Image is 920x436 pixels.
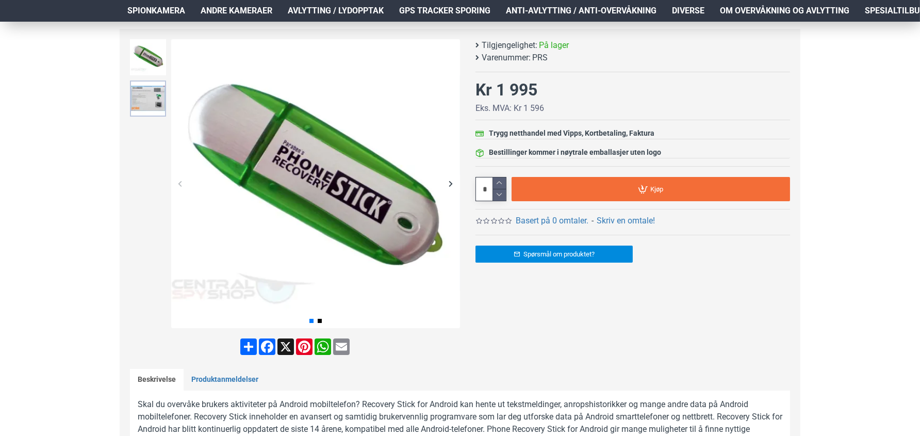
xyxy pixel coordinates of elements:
[258,338,276,355] a: Facebook
[482,39,537,52] b: Tilgjengelighet:
[399,5,490,17] span: GPS Tracker Sporing
[672,5,704,17] span: Diverse
[276,338,295,355] a: X
[314,338,332,355] a: WhatsApp
[720,5,849,17] span: Om overvåkning og avlytting
[475,246,633,263] a: Spørsmål om produktet?
[309,319,314,323] span: Go to slide 1
[332,338,351,355] a: Email
[318,319,322,323] span: Go to slide 2
[539,39,569,52] span: På lager
[442,175,460,193] div: Next slide
[532,52,548,64] span: PRS
[127,5,185,17] span: Spionkamera
[506,5,656,17] span: Anti-avlytting / Anti-overvåkning
[130,39,166,75] img: Recovery stick for Android - SpyGadgets.no
[130,80,166,117] img: Recovery stick for Android - SpyGadgets.no
[651,186,664,192] span: Kjøp
[184,369,266,391] a: Produktanmeldelser
[489,128,654,139] div: Trygg netthandel med Vipps, Kortbetaling, Faktura
[239,338,258,355] a: Share
[475,77,537,102] div: Kr 1 995
[171,175,189,193] div: Previous slide
[295,338,314,355] a: Pinterest
[288,5,384,17] span: Avlytting / Lydopptak
[171,39,460,328] img: Recovery stick for Android - SpyGadgets.no
[130,369,184,391] a: Beskrivelse
[516,215,588,227] a: Basert på 0 omtaler.
[201,5,272,17] span: Andre kameraer
[597,215,655,227] a: Skriv en omtale!
[482,52,531,64] b: Varenummer:
[489,147,661,158] div: Bestillinger kommer i nøytrale emballasjer uten logo
[592,216,594,225] b: -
